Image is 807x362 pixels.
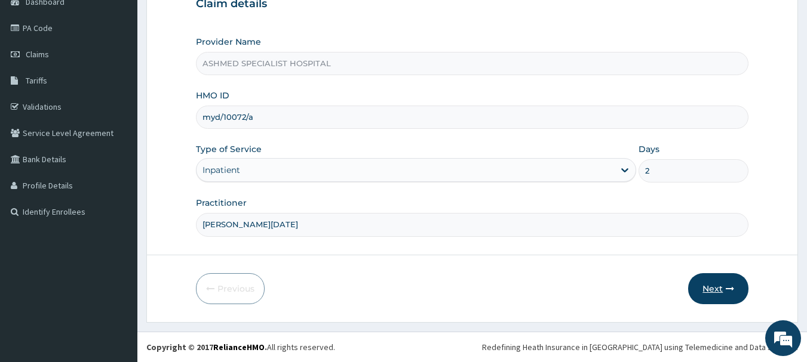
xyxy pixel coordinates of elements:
[196,6,225,35] div: Minimize live chat window
[137,332,807,362] footer: All rights reserved.
[26,49,49,60] span: Claims
[146,342,267,352] strong: Copyright © 2017 .
[213,342,265,352] a: RelianceHMO
[22,60,48,89] img: d_794563401_company_1708531726252_794563401
[639,143,659,155] label: Days
[196,143,262,155] label: Type of Service
[196,273,265,304] button: Previous
[196,213,749,236] input: Enter Name
[26,75,47,86] span: Tariffs
[202,164,240,176] div: Inpatient
[196,89,229,101] label: HMO ID
[69,106,165,227] span: We're online!
[196,106,749,129] input: Enter HMO ID
[196,197,247,209] label: Practitioner
[688,273,748,304] button: Next
[62,67,201,82] div: Chat with us now
[482,341,798,353] div: Redefining Heath Insurance in [GEOGRAPHIC_DATA] using Telemedicine and Data Science!
[6,238,228,280] textarea: Type your message and hit 'Enter'
[196,36,261,48] label: Provider Name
